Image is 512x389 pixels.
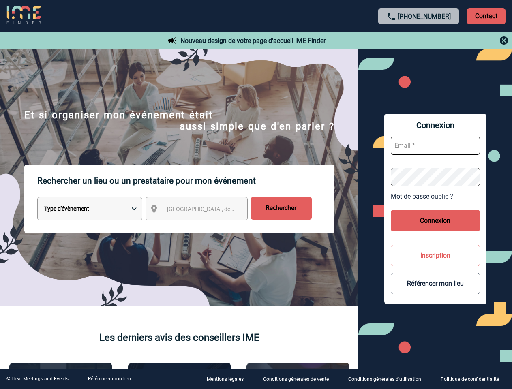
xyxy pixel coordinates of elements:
[257,375,342,383] a: Conditions générales de vente
[6,376,69,382] div: © Ideal Meetings and Events
[391,120,480,130] span: Connexion
[434,375,512,383] a: Politique de confidentialité
[391,210,480,231] button: Connexion
[251,197,312,220] input: Rechercher
[467,8,506,24] p: Contact
[167,206,280,212] span: [GEOGRAPHIC_DATA], département, région...
[263,377,329,383] p: Conditions générales de vente
[342,375,434,383] a: Conditions générales d'utilisation
[391,137,480,155] input: Email *
[348,377,421,383] p: Conditions générales d'utilisation
[386,12,396,21] img: call-24-px.png
[37,165,334,197] p: Rechercher un lieu ou un prestataire pour mon événement
[391,273,480,294] button: Référencer mon lieu
[391,192,480,200] a: Mot de passe oublié ?
[391,245,480,266] button: Inscription
[398,13,451,20] a: [PHONE_NUMBER]
[207,377,244,383] p: Mentions légales
[441,377,499,383] p: Politique de confidentialité
[200,375,257,383] a: Mentions légales
[88,376,131,382] a: Référencer mon lieu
